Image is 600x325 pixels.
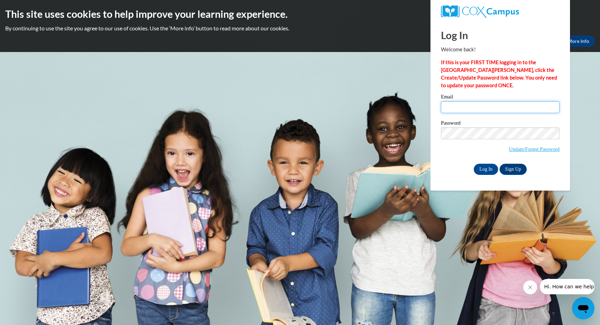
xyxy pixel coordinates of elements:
[5,24,595,32] p: By continuing to use the site you agree to our use of cookies. Use the ‘More info’ button to read...
[441,28,560,42] h1: Log In
[523,280,537,294] iframe: Close message
[441,5,519,18] img: COX Campus
[540,279,594,294] iframe: Message from company
[441,59,557,88] strong: If this is your FIRST TIME logging in to the [GEOGRAPHIC_DATA][PERSON_NAME], click the Create/Upd...
[5,7,595,21] h2: This site uses cookies to help improve your learning experience.
[441,5,560,18] a: COX Campus
[441,46,560,53] p: Welcome back!
[474,164,498,175] input: Log In
[572,297,594,319] iframe: Button to launch messaging window
[441,94,560,101] label: Email
[441,120,560,127] label: Password
[4,5,57,10] span: Hi. How can we help?
[500,164,527,175] a: Sign Up
[562,36,595,47] a: More Info
[509,146,560,152] a: Update/Forgot Password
